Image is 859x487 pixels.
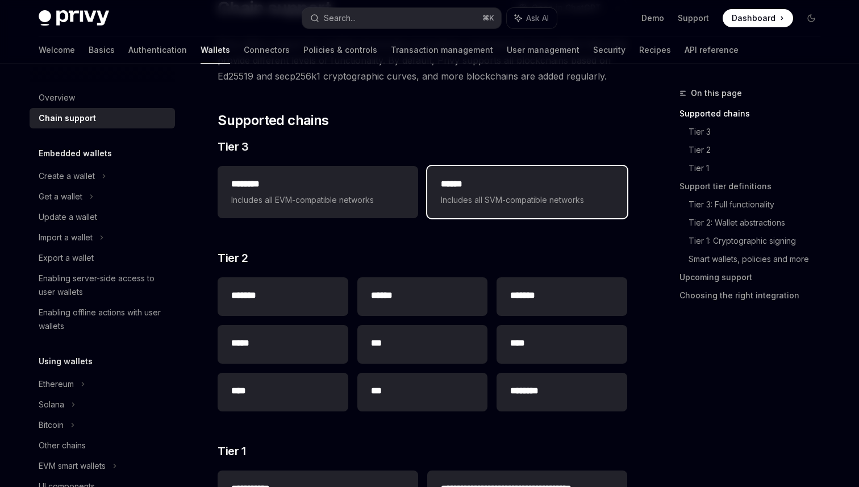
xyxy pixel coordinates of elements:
button: Toggle dark mode [802,9,820,27]
a: Policies & controls [303,36,377,64]
div: Solana [39,398,64,411]
a: Enabling server-side access to user wallets [30,268,175,302]
span: Includes all SVM-compatible networks [441,193,614,207]
div: Overview [39,91,75,105]
a: Chain support [30,108,175,128]
a: Basics [89,36,115,64]
button: Ask AI [507,8,557,28]
a: User management [507,36,579,64]
a: Tier 2 [689,141,829,159]
a: Support tier definitions [679,177,829,195]
span: Supported chains [218,111,328,130]
span: Tier 1 [218,443,245,459]
div: Create a wallet [39,169,95,183]
a: Dashboard [723,9,793,27]
div: Bitcoin [39,418,64,432]
span: Dashboard [732,13,775,24]
span: ⌘ K [482,14,494,23]
div: Export a wallet [39,251,94,265]
a: Security [593,36,626,64]
div: Ethereum [39,377,74,391]
span: Ask AI [526,13,549,24]
a: Supported chains [679,105,829,123]
span: Tier 3 [218,139,248,155]
a: Wallets [201,36,230,64]
a: Demo [641,13,664,24]
a: Enabling offline actions with user wallets [30,302,175,336]
div: Update a wallet [39,210,97,224]
a: Choosing the right integration [679,286,829,305]
div: Enabling server-side access to user wallets [39,272,168,299]
h5: Using wallets [39,355,93,368]
div: Import a wallet [39,231,93,244]
a: **** ***Includes all EVM-compatible networks [218,166,418,218]
span: On this page [691,86,742,100]
a: Overview [30,88,175,108]
div: Search... [324,11,356,25]
a: Tier 1 [689,159,829,177]
a: Export a wallet [30,248,175,268]
span: Tier 2 [218,250,248,266]
button: Search...⌘K [302,8,501,28]
a: Smart wallets, policies and more [689,250,829,268]
a: Tier 2: Wallet abstractions [689,214,829,232]
a: Welcome [39,36,75,64]
a: **** *Includes all SVM-compatible networks [427,166,627,218]
a: Upcoming support [679,268,829,286]
a: Transaction management [391,36,493,64]
span: Includes all EVM-compatible networks [231,193,404,207]
a: Connectors [244,36,290,64]
a: Support [678,13,709,24]
div: Chain support [39,111,96,125]
a: Other chains [30,435,175,456]
h5: Embedded wallets [39,147,112,160]
div: EVM smart wallets [39,459,106,473]
a: Update a wallet [30,207,175,227]
div: Other chains [39,439,86,452]
a: Tier 1: Cryptographic signing [689,232,829,250]
a: Tier 3: Full functionality [689,195,829,214]
div: Enabling offline actions with user wallets [39,306,168,333]
img: dark logo [39,10,109,26]
div: Get a wallet [39,190,82,203]
a: Recipes [639,36,671,64]
a: Authentication [128,36,187,64]
a: API reference [685,36,739,64]
a: Tier 3 [689,123,829,141]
